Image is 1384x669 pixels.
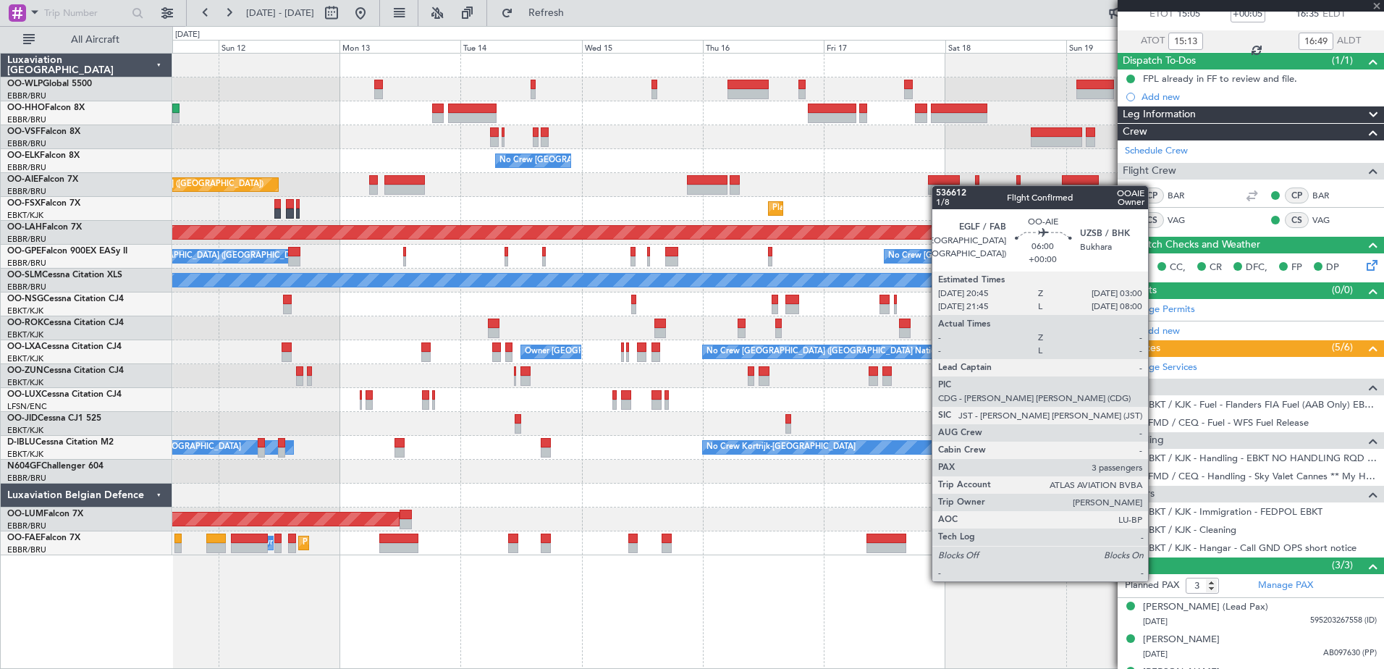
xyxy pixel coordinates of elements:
[1143,523,1236,536] a: EBKT / KJK - Cleaning
[7,390,41,399] span: OO-LUX
[1143,600,1268,615] div: [PERSON_NAME] (Lead Pax)
[1310,615,1377,627] span: 595203267558 (ID)
[582,40,703,53] div: Wed 15
[1142,91,1377,103] div: Add new
[945,40,1066,53] div: Sat 18
[1143,470,1377,482] a: LFMD / CEQ - Handling - Sky Valet Cannes ** My Handling**LFMD / CEQ
[7,271,122,279] a: OO-SLMCessna Citation XLS
[1141,34,1165,49] span: ATOT
[1123,486,1155,502] span: Others
[1322,7,1346,22] span: ELDT
[1123,379,1142,395] span: Fuel
[7,353,43,364] a: EBKT/KJK
[499,150,742,172] div: No Crew [GEOGRAPHIC_DATA] ([GEOGRAPHIC_DATA] National)
[44,2,127,24] input: Trip Number
[7,247,41,256] span: OO-GPE
[7,414,101,423] a: OO-JIDCessna CJ1 525
[1177,7,1200,22] span: 15:05
[7,199,41,208] span: OO-FSX
[7,199,80,208] a: OO-FSXFalcon 7X
[1143,72,1297,85] div: FPL already in FF to review and file.
[7,521,46,531] a: EBBR/BRU
[1296,7,1319,22] span: 16:35
[888,245,1131,267] div: No Crew [GEOGRAPHIC_DATA] ([GEOGRAPHIC_DATA] National)
[7,534,80,542] a: OO-FAEFalcon 7X
[1123,340,1160,357] span: Services
[1143,649,1168,660] span: [DATE]
[7,175,38,184] span: OO-AIE
[7,390,122,399] a: OO-LUXCessna Citation CJ4
[1125,303,1195,317] a: Manage Permits
[703,40,824,53] div: Thu 16
[460,40,581,53] div: Tue 14
[1332,53,1353,68] span: (1/1)
[1326,261,1339,275] span: DP
[7,366,124,375] a: OO-ZUNCessna Citation CJ4
[7,80,92,88] a: OO-WLPGlobal 5500
[1125,144,1188,159] a: Schedule Crew
[1123,282,1157,299] span: Permits
[7,151,40,160] span: OO-ELK
[7,329,43,340] a: EBKT/KJK
[339,40,460,53] div: Mon 13
[1332,282,1353,298] span: (0/0)
[7,342,41,351] span: OO-LXA
[1149,7,1173,22] span: ETOT
[7,114,46,125] a: EBBR/BRU
[7,104,45,112] span: OO-HHO
[1168,214,1200,227] a: VAG
[1140,188,1164,203] div: CP
[7,223,82,232] a: OO-LAHFalcon 7X
[7,186,46,197] a: EBBR/BRU
[1140,212,1164,228] div: CS
[1170,261,1186,275] span: CC,
[7,377,43,388] a: EBKT/KJK
[7,127,41,136] span: OO-VSF
[7,414,38,423] span: OO-JID
[7,80,43,88] span: OO-WLP
[1143,398,1377,411] a: EBKT / KJK - Fuel - Flanders FIA Fuel (AAB Only) EBKT / KJK
[7,138,46,149] a: EBBR/BRU
[494,1,581,25] button: Refresh
[1123,557,1139,574] span: Pax
[824,40,945,53] div: Fri 17
[516,8,577,18] span: Refresh
[1246,261,1267,275] span: DFC,
[1337,34,1361,49] span: ALDT
[175,29,200,41] div: [DATE]
[1143,416,1309,429] a: LFMD / CEQ - Fuel - WFS Fuel Release
[7,127,80,136] a: OO-VSFFalcon 8X
[7,449,43,460] a: EBKT/KJK
[1285,212,1309,228] div: CS
[1285,188,1309,203] div: CP
[1258,578,1313,593] a: Manage PAX
[1123,124,1147,140] span: Crew
[7,425,43,436] a: EBKT/KJK
[1291,261,1302,275] span: FP
[1143,542,1356,554] a: EBKT / KJK - Hangar - Call GND OPS short notice
[7,366,43,375] span: OO-ZUN
[1323,647,1377,660] span: AB097630 (PP)
[246,7,314,20] span: [DATE] - [DATE]
[7,175,78,184] a: OO-AIEFalcon 7X
[7,247,127,256] a: OO-GPEFalcon 900EX EASy II
[7,104,85,112] a: OO-HHOFalcon 8X
[1143,452,1377,464] a: EBKT / KJK - Handling - EBKT NO HANDLING RQD FOR CJ
[7,462,41,471] span: N604GF
[7,401,47,412] a: LFSN/ENC
[525,341,720,363] div: Owner [GEOGRAPHIC_DATA]-[GEOGRAPHIC_DATA]
[1143,616,1168,627] span: [DATE]
[1332,340,1353,355] span: (5/6)
[7,282,46,293] a: EBBR/BRU
[7,510,83,518] a: OO-LUMFalcon 7X
[7,234,46,245] a: EBBR/BRU
[7,295,43,303] span: OO-NSG
[1210,261,1222,275] span: CR
[219,40,339,53] div: Sun 12
[706,437,856,458] div: No Crew Kortrijk-[GEOGRAPHIC_DATA]
[1123,237,1260,253] span: Dispatch Checks and Weather
[7,162,46,173] a: EBBR/BRU
[7,544,46,555] a: EBBR/BRU
[7,151,80,160] a: OO-ELKFalcon 8X
[1312,214,1345,227] a: VAG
